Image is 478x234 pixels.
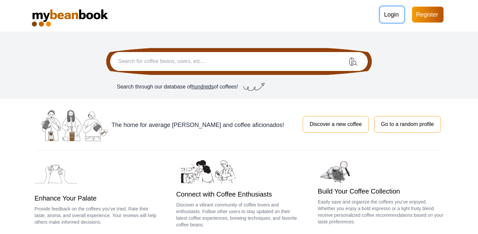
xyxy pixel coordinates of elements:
img: image.png [37,101,112,150]
span: hundreds [192,84,214,89]
input: Search for coffee beans, users, etc... [110,52,339,71]
img: Arobusta [32,5,122,27]
p: Search through our database of of coffees! [117,83,238,91]
button: Register [412,7,443,23]
p: Easily save and organize the coffees you've enjoyed. Whether you enjoy a bold espresso or a light... [318,199,443,225]
img: Vector-73.png [238,83,265,91]
p: The home for average [PERSON_NAME] and coffee aficionados! [37,101,284,150]
img: Group-26.png [318,158,355,187]
button: Discover a new coffee [303,116,369,133]
p: Discover a vibrant community of coffee lovers and enthusiasts. Follow other users to stay updated... [176,202,302,228]
h3: Connect with Coffee Enthusiasts [176,190,302,199]
button: Login [380,7,404,23]
img: image.png [35,158,77,188]
img: image-8.png [176,158,240,189]
h3: Build Your Coffee Collection [318,187,443,196]
a: Register [412,7,446,23]
a: Login [380,7,407,23]
img: coffee-bean.png [349,58,357,66]
p: Provide feedback on the coffees you've tried. Rate their taste, aroma, and overall experience. Yo... [35,205,160,225]
button: Go to a random profile [374,116,441,133]
h3: Enhance Your Palate [35,194,160,203]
